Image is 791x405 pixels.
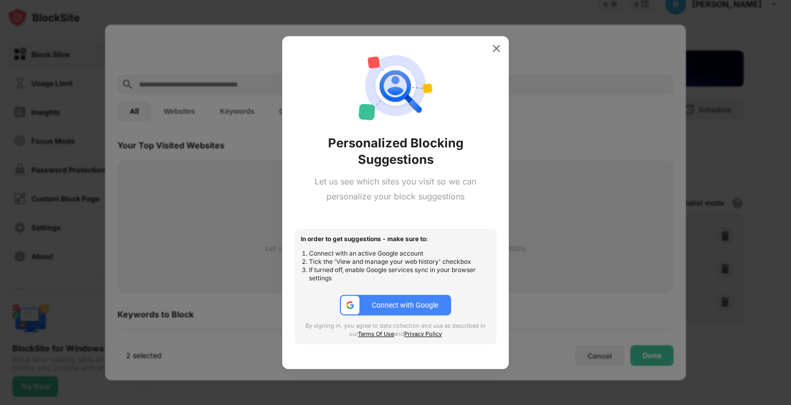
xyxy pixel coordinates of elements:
[301,235,490,243] div: In order to get suggestions - make sure to:
[295,135,496,168] div: Personalized Blocking Suggestions
[372,301,438,309] div: Connect with Google
[305,322,486,337] span: By signing in, you agree to data collection and use as described in our
[346,300,355,310] img: google-ic
[295,174,496,204] div: Let us see which sites you visit so we can personalize your block suggestions
[358,330,394,337] a: Terms Of Use
[394,330,404,337] span: and
[340,295,451,315] button: google-icConnect with Google
[404,330,442,337] a: Privacy Policy
[309,266,490,282] li: If turned off, enable Google services sync in your browser settings
[358,48,433,123] img: personal-suggestions.svg
[309,249,490,258] li: Connect with an active Google account
[309,258,490,266] li: Tick the 'View and manage your web history' checkbox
